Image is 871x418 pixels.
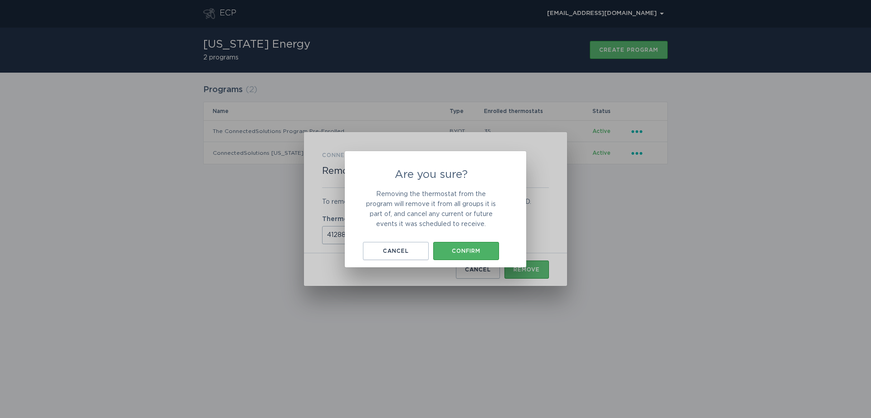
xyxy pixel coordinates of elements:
h2: Are you sure? [363,169,499,180]
div: Cancel [367,248,424,254]
div: Confirm [438,248,494,254]
p: Removing the thermostat from the program will remove it from all groups it is part of, and cancel... [363,189,499,229]
div: Are you sure? [345,151,526,267]
button: Confirm [433,242,499,260]
button: Cancel [363,242,429,260]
